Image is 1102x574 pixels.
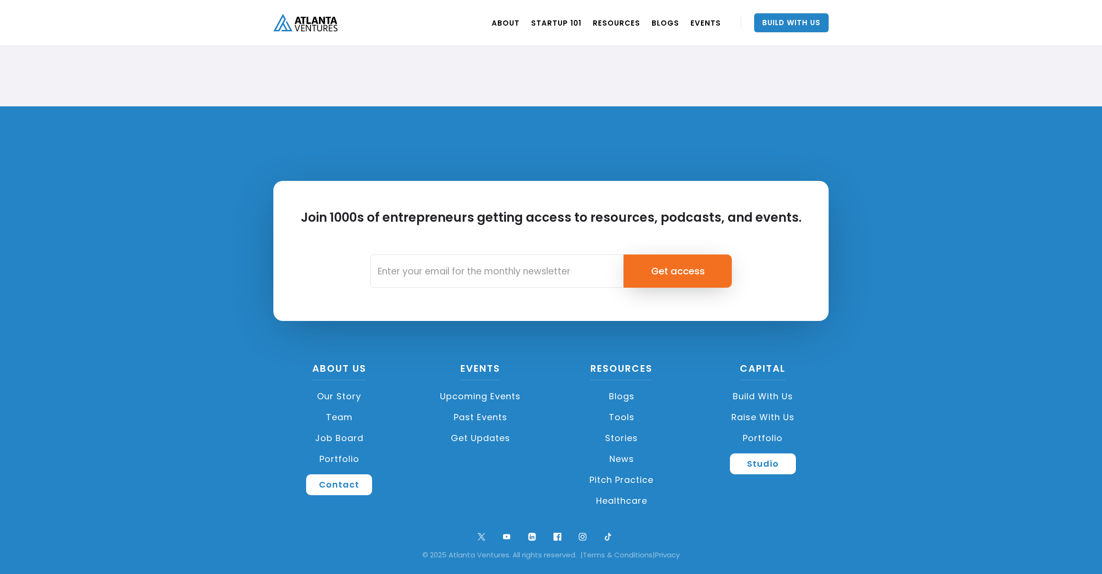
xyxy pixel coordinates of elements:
[583,550,653,560] a: Terms & Conditions
[730,453,796,474] a: Studio
[273,428,405,449] a: Job Board
[652,9,679,36] a: BLOGS
[531,9,581,36] a: Startup 101
[697,428,829,449] a: Portfolio
[602,530,615,543] img: tik tok logo
[415,407,547,428] a: Past Events
[556,407,688,428] a: Tools
[556,470,688,490] a: Pitch Practice
[590,362,653,380] a: Resources
[691,9,721,36] a: EVENTS
[460,362,500,380] a: Events
[415,428,547,449] a: Get Updates
[556,428,688,449] a: Stories
[556,386,688,407] a: Blogs
[273,449,405,470] a: Portfolio
[655,550,680,560] a: Privacy
[500,530,513,543] img: youtube symbol
[273,407,405,428] a: Team
[624,254,732,288] input: Get access
[593,9,640,36] a: RESOURCES
[551,530,564,543] img: facebook logo
[556,490,688,511] a: Healthcare
[556,449,688,470] a: News
[740,362,785,380] a: CAPITAL
[526,530,539,543] img: linkedin logo
[273,386,405,407] a: Our Story
[14,550,1088,560] div: © 2025 Atlanta Ventures. All rights reserved. | |
[576,530,589,543] img: ig symbol
[697,386,829,407] a: Build with us
[492,9,520,36] a: ABOUT
[301,209,802,243] h2: Join 1000s of entrepreneurs getting access to resources, podcasts, and events.
[697,407,829,428] a: Raise with Us
[370,254,624,288] input: Enter your email for the monthly newsletter
[312,362,366,380] a: About US
[306,474,372,495] a: Contact
[415,386,547,407] a: Upcoming Events
[370,254,732,288] form: Email Form
[754,13,829,32] a: Build With Us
